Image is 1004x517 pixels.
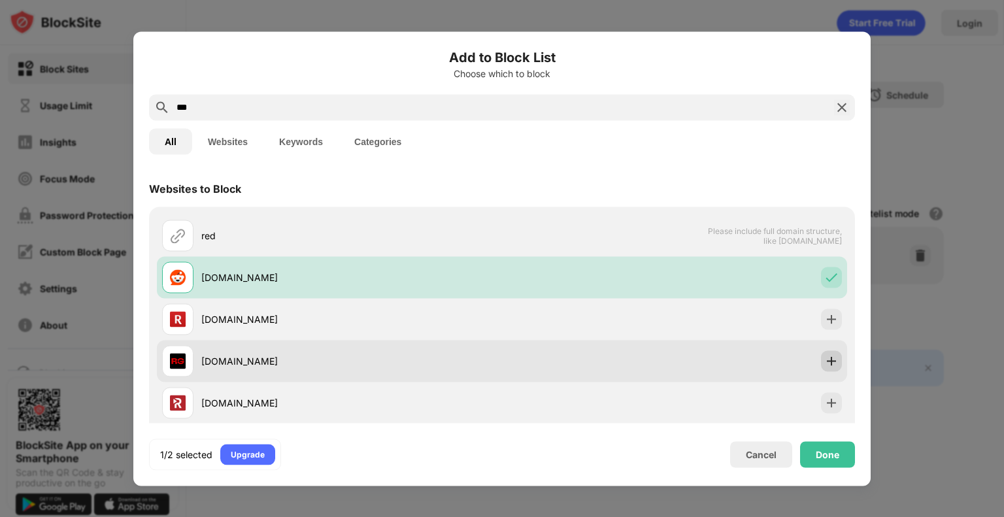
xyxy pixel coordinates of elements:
button: Categories [339,128,417,154]
div: [DOMAIN_NAME] [201,312,502,326]
div: red [201,229,502,242]
img: favicons [170,269,186,285]
img: search-close [834,99,850,115]
img: url.svg [170,227,186,243]
div: [DOMAIN_NAME] [201,396,502,410]
button: Websites [192,128,263,154]
span: Please include full domain structure, like [DOMAIN_NAME] [707,225,842,245]
img: favicons [170,353,186,369]
div: [DOMAIN_NAME] [201,271,502,284]
div: Upgrade [231,448,265,461]
div: Done [816,449,839,459]
img: favicons [170,311,186,327]
img: favicons [170,395,186,410]
button: All [149,128,192,154]
div: 1/2 selected [160,448,212,461]
div: Cancel [746,449,777,460]
div: [DOMAIN_NAME] [201,354,502,368]
img: search.svg [154,99,170,115]
div: Choose which to block [149,68,855,78]
button: Keywords [263,128,339,154]
h6: Add to Block List [149,47,855,67]
div: Websites to Block [149,182,241,195]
